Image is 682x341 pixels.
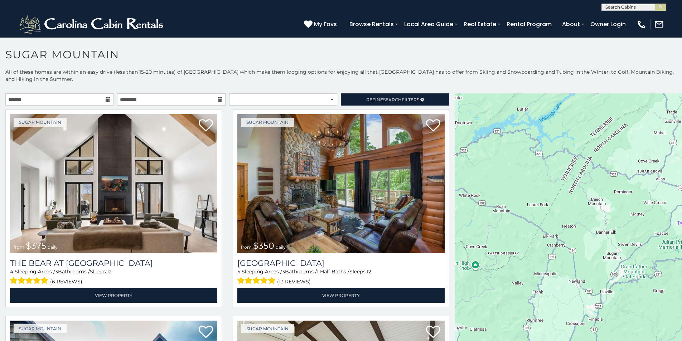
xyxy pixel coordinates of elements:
div: Sleeping Areas / Bathrooms / Sleeps: [237,268,445,286]
img: mail-regular-white.png [654,19,664,29]
span: My Favs [314,20,337,29]
a: View Property [237,288,445,303]
a: Sugar Mountain [241,118,294,127]
span: (6 reviews) [50,277,82,286]
img: The Bear At Sugar Mountain [10,114,217,253]
a: Grouse Moor Lodge from $350 daily [237,114,445,253]
img: phone-regular-white.png [637,19,647,29]
span: 3 [55,268,58,275]
span: Search [383,97,402,102]
h3: The Bear At Sugar Mountain [10,258,217,268]
a: Sugar Mountain [14,118,67,127]
a: The Bear At Sugar Mountain from $375 daily [10,114,217,253]
a: Add to favorites [426,118,440,133]
a: My Favs [304,20,339,29]
a: Add to favorites [199,325,213,340]
span: $375 [26,240,46,251]
a: View Property [10,288,217,303]
span: from [14,244,24,250]
a: Sugar Mountain [241,324,294,333]
span: 5 [237,268,240,275]
span: 12 [107,268,112,275]
a: Local Area Guide [401,18,457,30]
a: About [558,18,584,30]
a: RefineSearchFilters [341,93,449,106]
span: 3 [282,268,285,275]
a: [GEOGRAPHIC_DATA] [237,258,445,268]
span: from [241,244,252,250]
span: daily [276,244,286,250]
img: Grouse Moor Lodge [237,114,445,253]
span: 12 [367,268,371,275]
img: White-1-2.png [18,14,166,35]
span: daily [48,244,58,250]
a: Real Estate [460,18,500,30]
a: Rental Program [503,18,555,30]
span: $350 [253,240,274,251]
span: Refine Filters [366,97,419,102]
span: (13 reviews) [277,277,311,286]
div: Sleeping Areas / Bathrooms / Sleeps: [10,268,217,286]
h3: Grouse Moor Lodge [237,258,445,268]
a: Add to favorites [426,325,440,340]
a: Add to favorites [199,118,213,133]
a: Sugar Mountain [14,324,67,333]
span: 1 Half Baths / [317,268,349,275]
a: Browse Rentals [346,18,397,30]
a: The Bear At [GEOGRAPHIC_DATA] [10,258,217,268]
span: 4 [10,268,13,275]
a: Owner Login [587,18,629,30]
